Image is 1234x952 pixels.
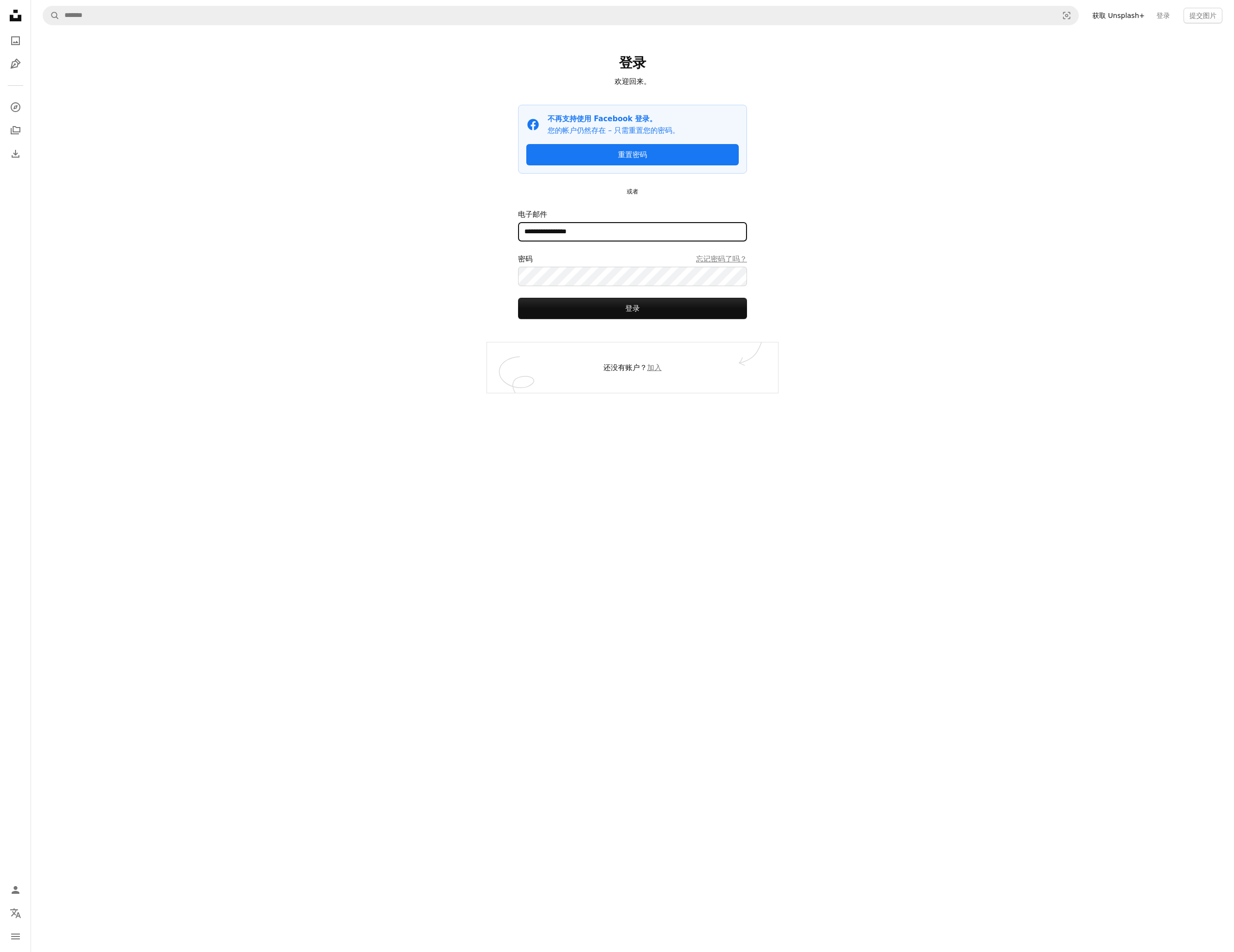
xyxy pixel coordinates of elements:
[518,267,747,286] input: 密码忘记密码了吗？
[647,363,662,372] a: 加入
[548,114,657,123] font: 不再支持使用 Facebook 登录。
[603,363,647,372] font: 还没有账户？
[1087,8,1151,23] a: 获取 Unsplash+
[43,6,60,25] button: 搜索 Unsplash
[6,904,25,923] button: 语言
[6,97,25,117] a: 探索
[625,304,640,313] font: 登录
[6,880,25,900] a: 登录 / 注册
[1156,12,1170,19] font: 登录
[619,55,646,71] font: 登录
[618,150,647,159] font: 重置密码
[1055,6,1078,25] button: 视觉搜索
[696,253,747,265] a: 忘记密码了吗？
[696,255,747,263] font: 忘记密码了吗？
[518,255,533,263] font: 密码
[518,222,747,242] input: 电子邮件
[1189,12,1217,19] font: 提交图片
[615,77,651,86] font: 欢迎回来。
[6,6,25,27] a: 首页 — Unsplash
[6,54,25,74] a: 插图
[6,121,25,140] a: 收藏
[6,144,25,163] a: 下载历史记录
[1092,12,1145,19] font: 获取 Unsplash+
[518,298,747,319] button: 登录
[6,31,25,50] a: 照片
[627,188,638,195] font: 或者
[548,126,680,135] font: 您的帐户仍然存在 – 只需重置您的密码。
[1184,8,1222,23] button: 提交图片
[1151,8,1176,23] a: 登录
[43,6,1079,25] form: 在全站范围内查找视觉效果
[526,144,739,165] a: 重置密码
[518,210,547,219] font: 电子邮件
[6,927,25,946] button: 菜单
